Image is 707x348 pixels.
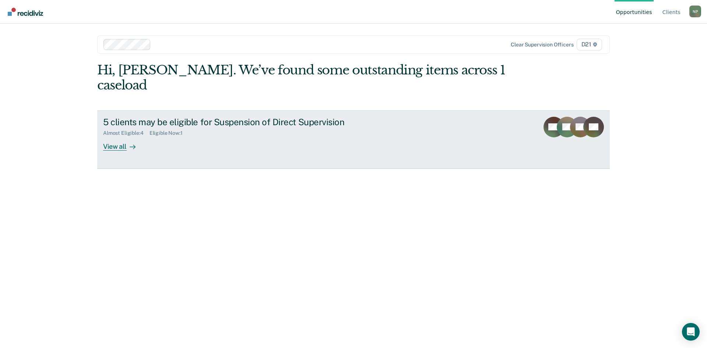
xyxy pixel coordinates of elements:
[97,63,507,93] div: Hi, [PERSON_NAME]. We’ve found some outstanding items across 1 caseload
[682,323,700,341] div: Open Intercom Messenger
[511,42,573,48] div: Clear supervision officers
[689,6,701,17] button: Profile dropdown button
[150,130,189,136] div: Eligible Now : 1
[8,8,43,16] img: Recidiviz
[689,6,701,17] div: N P
[97,110,610,169] a: 5 clients may be eligible for Suspension of Direct SupervisionAlmost Eligible:4Eligible Now:1View...
[103,136,144,151] div: View all
[577,39,602,50] span: D21
[103,117,362,127] div: 5 clients may be eligible for Suspension of Direct Supervision
[103,130,150,136] div: Almost Eligible : 4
